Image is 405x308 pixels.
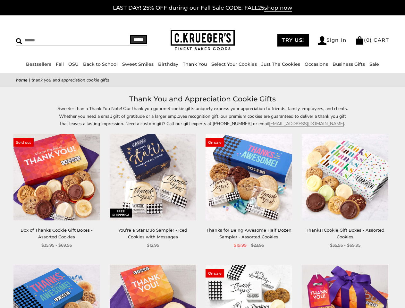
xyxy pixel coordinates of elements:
img: Thanks! Cookie Gift Boxes - Assorted Cookies [302,134,388,220]
input: Search [16,35,101,45]
h1: Thank You and Appreciation Cookie Gifts [26,93,379,105]
img: C.KRUEGER'S [171,30,235,51]
a: Occasions [305,61,328,67]
a: [EMAIL_ADDRESS][DOMAIN_NAME] [269,121,344,127]
img: You’re a Star Duo Sampler - Iced Cookies with Messages [110,134,196,220]
span: On sale [206,138,224,147]
iframe: Sign Up via Text for Offers [5,284,66,303]
span: $19.99 [234,242,247,249]
a: TRY US! [277,34,309,47]
span: $35.95 - $69.95 [41,242,72,249]
a: Box of Thanks Cookie Gift Boxes - Assorted Cookies [21,227,93,239]
nav: breadcrumbs [16,76,389,84]
a: Birthday [158,61,178,67]
a: OSU [68,61,79,67]
a: You’re a Star Duo Sampler - Iced Cookies with Messages [118,227,187,239]
span: Sold out [13,138,34,147]
img: Box of Thanks Cookie Gift Boxes - Assorted Cookies [13,134,100,220]
span: On sale [206,269,224,278]
a: Thanks for Being Awesome Half Dozen Sampler - Assorted Cookies [207,227,291,239]
a: Thanks! Cookie Gift Boxes - Assorted Cookies [306,227,384,239]
span: shop now [264,4,292,12]
a: Thank You [183,61,207,67]
p: Sweeter than a Thank You Note! Our thank you gourmet cookie gifts uniquely express your appreciat... [55,105,350,127]
a: Sale [369,61,379,67]
span: $12.95 [147,242,159,249]
img: Search [16,38,22,44]
a: LAST DAY! 25% OFF during our Fall Sale CODE: FALL25shop now [113,4,292,12]
span: Thank You and Appreciation Cookie Gifts [31,77,109,83]
a: Fall [56,61,64,67]
a: Sign In [318,36,347,45]
img: Bag [355,36,364,45]
img: Account [318,36,326,45]
a: Select Your Cookies [211,61,257,67]
a: Business Gifts [333,61,365,67]
span: | [29,77,30,83]
a: (0) CART [355,37,389,43]
a: Home [16,77,28,83]
span: $35.95 - $69.95 [330,242,360,249]
a: Back to School [83,61,118,67]
span: $23.95 [251,242,264,249]
a: Just The Cookies [261,61,300,67]
a: Bestsellers [26,61,51,67]
a: Sweet Smiles [122,61,154,67]
img: Thanks for Being Awesome Half Dozen Sampler - Assorted Cookies [206,134,292,220]
span: 0 [366,37,370,43]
